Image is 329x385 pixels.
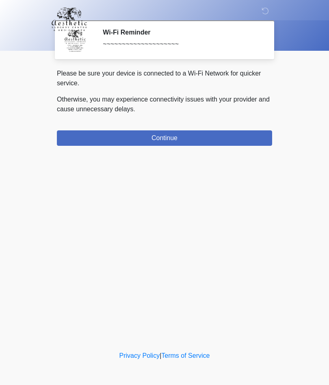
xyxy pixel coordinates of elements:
[57,69,272,88] p: Please be sure your device is connected to a Wi-Fi Network for quicker service.
[160,352,161,359] a: |
[119,352,160,359] a: Privacy Policy
[57,95,272,114] p: Otherwise, you may experience connectivity issues with your provider and cause unnecessary delays
[57,130,272,146] button: Continue
[103,39,260,49] div: ~~~~~~~~~~~~~~~~~~~~
[63,28,87,53] img: Agent Avatar
[161,352,210,359] a: Terms of Service
[49,6,90,32] img: Aesthetic Surgery Centre, PLLC Logo
[134,106,135,112] span: .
